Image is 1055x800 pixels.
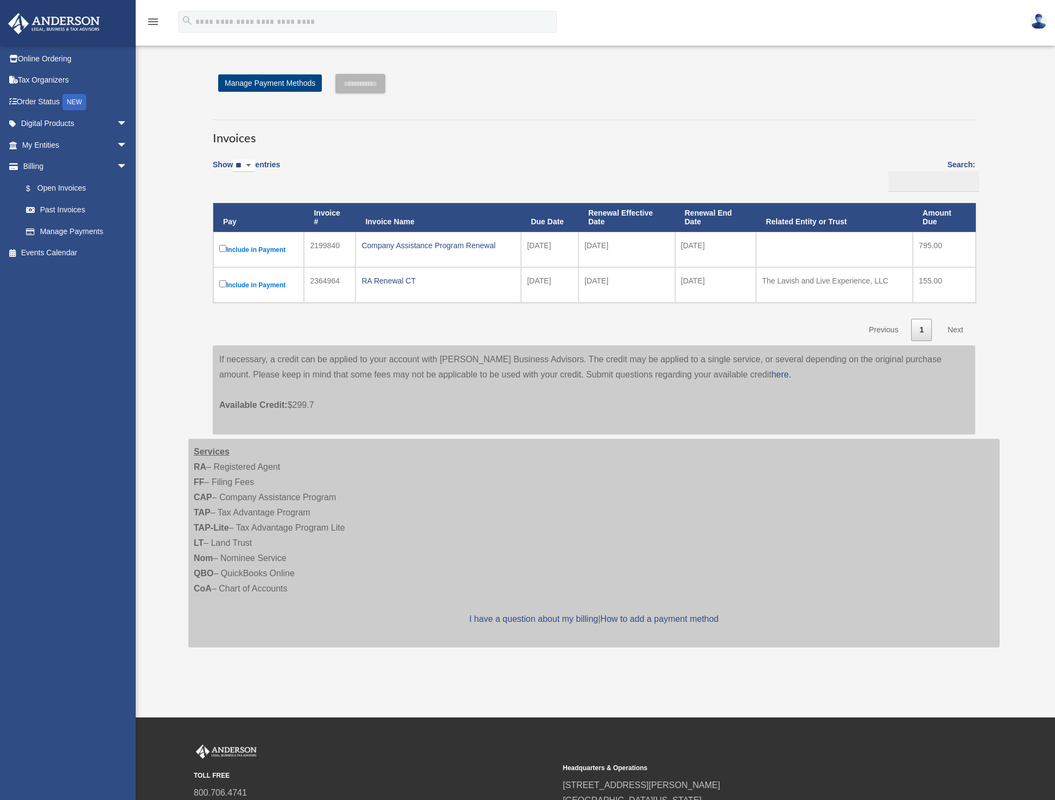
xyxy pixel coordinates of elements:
a: $Open Invoices [15,177,133,199]
a: My Entitiesarrow_drop_down [8,134,144,156]
i: search [181,15,193,27]
td: 155.00 [913,267,976,303]
a: Past Invoices [15,199,138,221]
p: $299.7 [219,382,969,413]
a: Previous [861,319,906,341]
div: NEW [62,94,86,110]
label: Search: [885,158,975,192]
label: Include in Payment [219,243,298,256]
i: menu [147,15,160,28]
a: Manage Payments [15,221,138,242]
select: Showentries [233,160,255,172]
th: Due Date: activate to sort column ascending [521,203,579,232]
small: Headquarters & Operations [563,763,924,774]
div: RA Renewal CT [361,273,515,288]
h3: Invoices [213,119,975,147]
th: Related Entity or Trust: activate to sort column ascending [756,203,913,232]
a: Next [939,319,971,341]
span: arrow_drop_down [117,134,138,156]
td: [DATE] [675,267,757,303]
th: Renewal End Date: activate to sort column ascending [675,203,757,232]
a: How to add a payment method [600,614,719,623]
a: Tax Organizers [8,70,144,91]
strong: Nom [194,553,213,563]
td: 2364964 [304,267,355,303]
a: 800.706.4741 [194,788,247,797]
div: – Registered Agent – Filing Fees – Company Assistance Program – Tax Advantage Program – Tax Advan... [188,439,1000,647]
strong: Services [194,447,230,456]
p: | [194,612,994,627]
th: Invoice Name: activate to sort column ascending [355,203,521,232]
div: Company Assistance Program Renewal [361,238,515,253]
input: Include in Payment [219,280,226,287]
span: Available Credit: [219,400,288,410]
span: arrow_drop_down [117,113,138,135]
img: User Pic [1031,14,1047,29]
th: Renewal Effective Date: activate to sort column ascending [579,203,675,232]
td: [DATE] [521,232,579,267]
div: If necessary, a credit can be applied to your account with [PERSON_NAME] Business Advisors. The c... [213,345,975,434]
strong: TAP-Lite [194,523,229,532]
td: [DATE] [675,232,757,267]
strong: QBO [194,569,213,578]
a: here. [771,370,791,379]
a: Digital Productsarrow_drop_down [8,113,144,135]
td: 795.00 [913,232,976,267]
small: TOLL FREE [194,770,555,782]
td: [DATE] [521,267,579,303]
a: I have a question about my billing [469,614,598,623]
span: arrow_drop_down [117,156,138,178]
a: Order StatusNEW [8,91,144,113]
img: Anderson Advisors Platinum Portal [5,13,103,34]
a: Manage Payment Methods [218,74,322,92]
input: Include in Payment [219,245,226,252]
label: Include in Payment [219,278,298,292]
strong: TAP [194,508,211,517]
th: Pay: activate to sort column descending [213,203,304,232]
a: Online Ordering [8,48,144,70]
td: [DATE] [579,232,675,267]
td: The Lavish and Live Experience, LLC [756,267,913,303]
th: Amount Due: activate to sort column ascending [913,203,976,232]
td: [DATE] [579,267,675,303]
span: $ [32,182,37,196]
strong: CoA [194,584,212,593]
a: [STREET_ADDRESS][PERSON_NAME] [563,780,720,790]
a: Events Calendar [8,242,144,264]
strong: CAP [194,493,212,502]
a: 1 [911,319,932,341]
img: Anderson Advisors Platinum Portal [194,745,259,759]
a: menu [147,19,160,28]
th: Invoice #: activate to sort column ascending [304,203,355,232]
label: Show entries [213,158,280,183]
strong: RA [194,462,206,471]
a: Billingarrow_drop_down [8,156,138,178]
strong: FF [194,477,205,487]
strong: LT [194,538,204,547]
td: 2199840 [304,232,355,267]
input: Search: [888,171,979,192]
